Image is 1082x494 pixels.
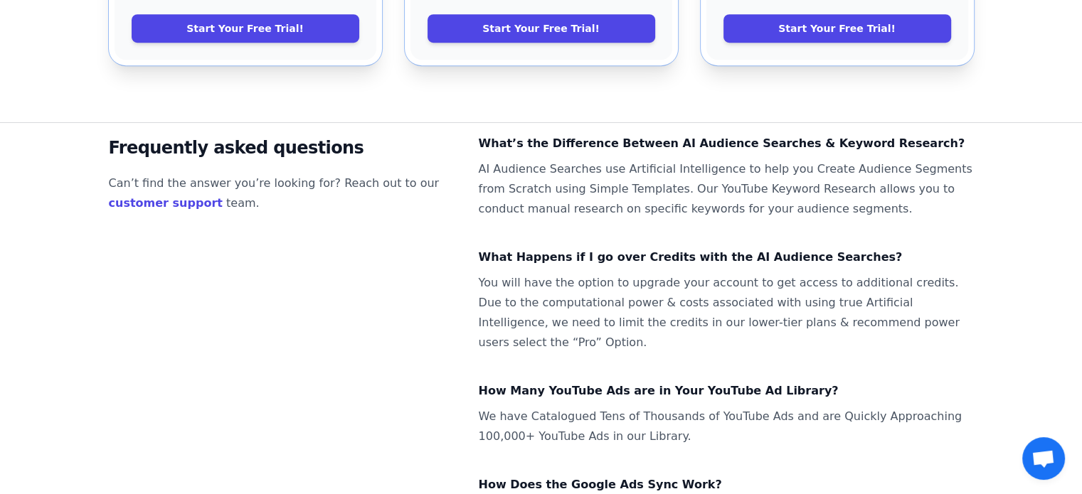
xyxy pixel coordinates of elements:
[479,159,974,219] dd: AI Audience Searches use Artificial Intelligence to help you Create Audience Segments from Scratc...
[132,14,359,43] a: Start Your Free Trial!
[479,407,974,446] dd: We have Catalogued Tens of Thousands of YouTube Ads and are Quickly Approaching 100,000+ YouTube ...
[479,273,974,353] dd: You will have the option to upgrade your account to get access to additional credits. Due to the ...
[109,134,456,162] h2: Frequently asked questions
[479,134,974,154] dt: What’s the Difference Between AI Audience Searches & Keyword Research?
[723,14,951,43] a: Start Your Free Trial!
[479,381,974,401] dt: How Many YouTube Ads are in Your YouTube Ad Library?
[109,196,223,210] a: customer support
[479,247,974,267] dt: What Happens if I go over Credits with the AI Audience Searches?
[428,14,655,43] a: Start Your Free Trial!
[109,173,456,213] p: Can’t find the answer you’re looking for? Reach out to our team.
[1022,437,1065,480] a: Open chat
